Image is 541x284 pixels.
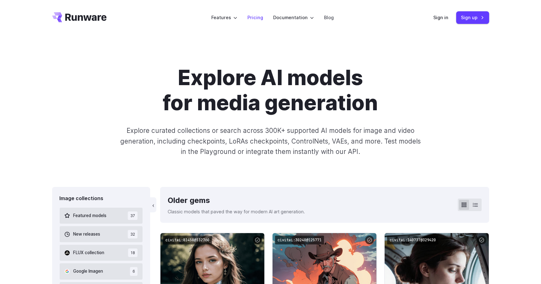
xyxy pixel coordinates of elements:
button: Featured models 37 [60,208,143,224]
code: civitai:140737@329420 [387,236,438,245]
span: 18 [128,248,138,257]
span: Featured models [73,212,107,219]
a: Blog [324,14,334,21]
button: ‹ [150,197,156,212]
button: Google Imagen 6 [60,263,143,279]
a: Go to / [52,12,107,22]
p: Classic models that paved the way for modern AI art generation. [168,208,305,215]
p: Explore curated collections or search across 300K+ supported AI models for image and video genera... [117,125,423,157]
a: Sign up [456,11,489,24]
a: Sign in [434,14,449,21]
div: Image collections [60,194,143,203]
label: Documentation [273,14,314,21]
button: FLUX collection 18 [60,245,143,261]
span: 37 [128,211,138,220]
button: New releases 32 [60,226,143,242]
span: Google Imagen [73,268,103,275]
span: New releases [73,231,100,238]
span: FLUX collection [73,249,105,256]
label: Features [211,14,237,21]
h1: Explore AI models for media generation [96,65,446,115]
div: Older gems [168,194,305,206]
code: civitai:81458@132760 [163,236,212,245]
span: 6 [130,267,138,276]
code: civitai:30240@125771 [275,236,324,245]
span: 32 [128,230,138,238]
a: Pricing [247,14,263,21]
